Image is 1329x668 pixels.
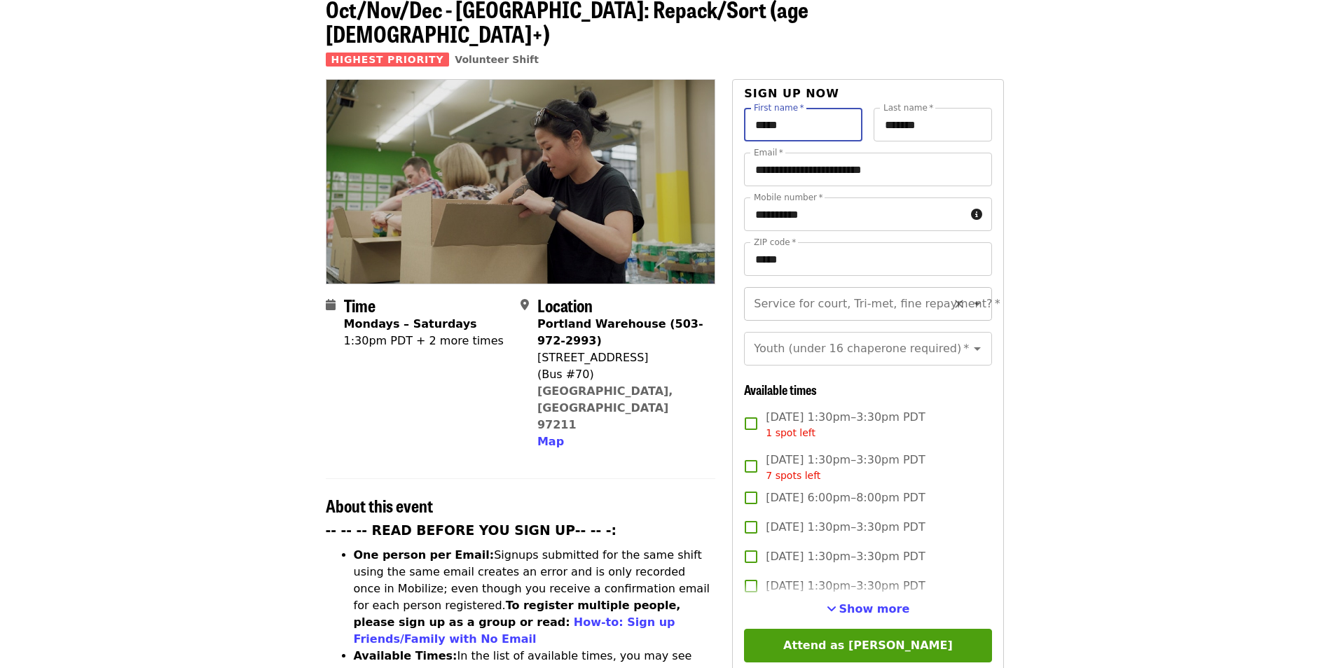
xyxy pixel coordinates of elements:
[971,208,982,221] i: circle-info icon
[754,193,822,202] label: Mobile number
[521,298,529,312] i: map-marker-alt icon
[766,489,925,506] span: [DATE] 6:00pm–8:00pm PDT
[766,427,815,438] span: 1 spot left
[754,104,804,112] label: First name
[344,317,477,330] strong: Mondays – Saturdays
[744,108,862,141] input: First name
[754,238,796,246] label: ZIP code
[354,548,495,562] strong: One person per Email:
[744,242,991,276] input: ZIP code
[537,366,704,383] div: (Bus #70)
[766,519,925,536] span: [DATE] 1:30pm–3:30pm PDT
[537,433,564,450] button: Map
[537,349,704,366] div: [STREET_ADDRESS]
[537,384,673,431] a: [GEOGRAPHIC_DATA], [GEOGRAPHIC_DATA] 97211
[326,523,617,538] strong: -- -- -- READ BEFORE YOU SIGN UP-- -- -:
[344,333,504,349] div: 1:30pm PDT + 2 more times
[766,548,925,565] span: [DATE] 1:30pm–3:30pm PDT
[883,104,933,112] label: Last name
[744,197,965,231] input: Mobile number
[839,602,910,615] span: Show more
[744,87,839,100] span: Sign up now
[766,470,820,481] span: 7 spots left
[354,615,675,646] a: How-to: Sign up Friends/Family with No Email
[949,294,969,314] button: Clear
[968,339,987,359] button: Open
[326,80,715,283] img: Oct/Nov/Dec - Portland: Repack/Sort (age 8+) organized by Oregon Food Bank
[455,54,539,65] a: Volunteer Shift
[968,294,987,314] button: Open
[766,452,925,483] span: [DATE] 1:30pm–3:30pm PDT
[537,435,564,448] span: Map
[326,493,433,517] span: About this event
[537,317,703,347] strong: Portland Warehouse (503-972-2993)
[354,547,716,648] li: Signups submitted for the same shift using the same email creates an error and is only recorded o...
[754,148,783,157] label: Email
[354,649,457,662] strong: Available Times:
[827,601,910,618] button: See more timeslots
[344,293,376,317] span: Time
[326,298,336,312] i: calendar icon
[744,380,817,398] span: Available times
[766,409,925,440] span: [DATE] 1:30pm–3:30pm PDT
[744,153,991,186] input: Email
[874,108,992,141] input: Last name
[326,53,450,67] span: Highest Priority
[354,599,681,629] strong: To register multiple people, please sign up as a group or read:
[537,293,593,317] span: Location
[744,629,991,662] button: Attend as [PERSON_NAME]
[766,578,925,594] span: [DATE] 1:30pm–3:30pm PDT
